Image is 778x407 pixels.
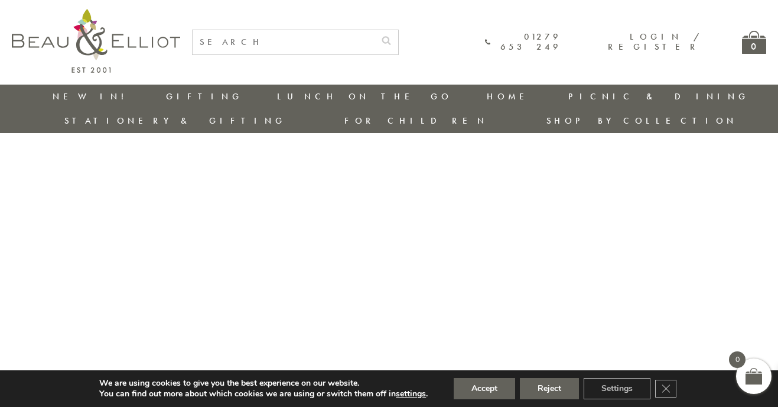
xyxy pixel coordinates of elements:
button: Reject [520,378,579,399]
a: New in! [53,91,132,102]
p: We are using cookies to give you the best experience on our website. [99,378,428,389]
a: Shop by collection [546,115,737,127]
a: For Children [344,115,488,127]
input: SEARCH [193,30,375,54]
a: 01279 653 249 [485,32,561,53]
a: 0 [742,31,766,54]
button: Close GDPR Cookie Banner [655,380,676,398]
a: Gifting [166,91,243,102]
a: Login / Register [608,31,701,53]
a: Picnic & Dining [568,91,749,102]
p: You can find out more about which cookies we are using or switch them off in . [99,389,428,399]
button: settings [396,389,426,399]
a: Lunch On The Go [277,91,452,102]
button: Settings [584,378,650,399]
span: 0 [729,351,746,368]
a: Home [487,91,534,102]
a: Stationery & Gifting [64,115,286,127]
button: Accept [454,378,515,399]
img: logo [12,9,180,73]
